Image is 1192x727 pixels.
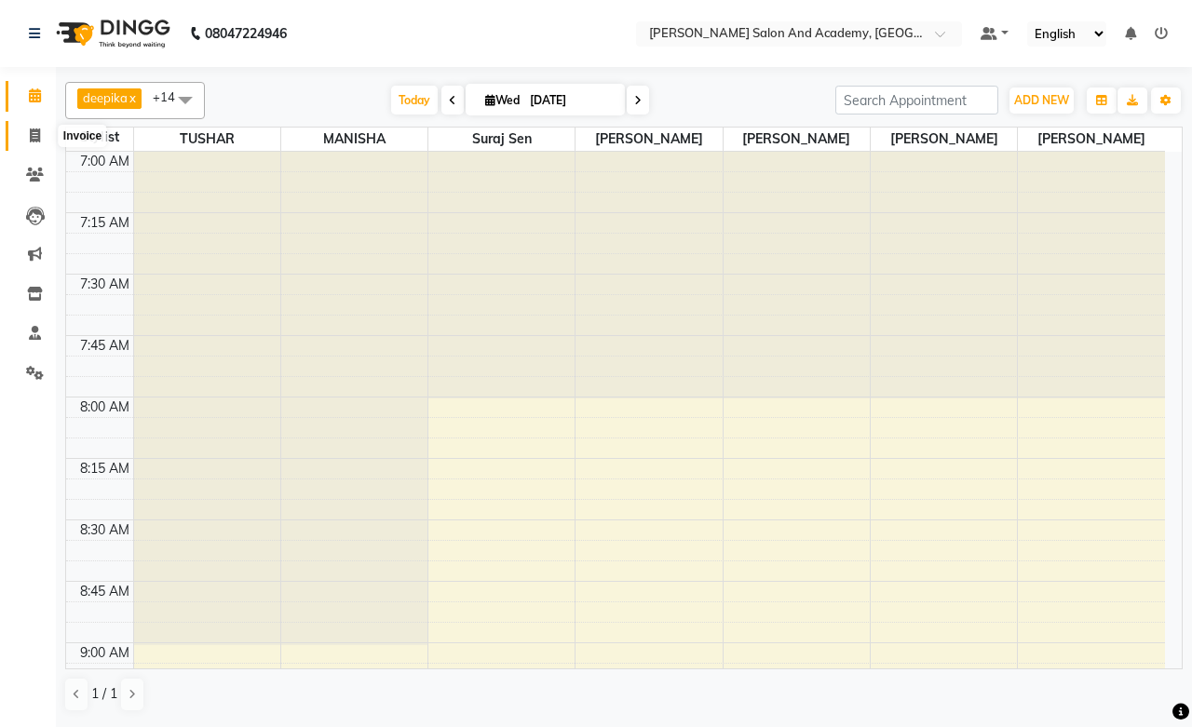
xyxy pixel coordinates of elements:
span: [PERSON_NAME] [1018,128,1165,151]
span: Wed [481,93,524,107]
div: 9:00 AM [76,643,133,663]
div: 8:15 AM [76,459,133,478]
span: Today [391,86,438,114]
span: TUSHAR [134,128,280,151]
span: 1 / 1 [91,684,117,704]
a: x [128,90,136,105]
input: 2025-09-03 [524,87,617,114]
div: Invoice [59,125,106,147]
span: MANISHA [281,128,427,151]
span: deepika [83,90,128,105]
span: [PERSON_NAME] [576,128,722,151]
span: Suraj Sen [428,128,575,151]
b: 08047224946 [205,7,287,60]
span: [PERSON_NAME] [871,128,1017,151]
div: 8:00 AM [76,397,133,417]
div: 7:30 AM [76,275,133,294]
div: 7:45 AM [76,336,133,356]
button: ADD NEW [1009,88,1074,114]
div: 7:00 AM [76,152,133,171]
span: ADD NEW [1014,93,1069,107]
div: 8:30 AM [76,520,133,540]
div: 8:45 AM [76,582,133,601]
div: 7:15 AM [76,213,133,233]
span: +14 [153,89,189,104]
span: [PERSON_NAME] [724,128,870,151]
img: logo [47,7,175,60]
input: Search Appointment [835,86,998,114]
